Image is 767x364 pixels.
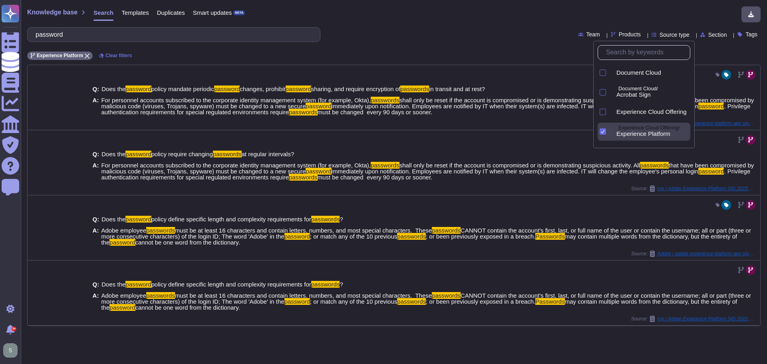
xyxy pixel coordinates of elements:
mark: password [125,216,151,223]
b: A: [93,227,99,245]
mark: passwords [311,216,340,223]
mark: passwords [146,227,175,234]
mark: passwords [397,233,426,240]
span: must be at least 16 characters and contain letters, numbers, and most special characters. These [175,227,432,234]
span: shall only be reset if the account is compromised or is demonstrating suspicious activity. All [399,162,640,169]
div: Experience Cloud Offering [610,103,690,121]
mark: password [125,86,151,92]
span: Adobe employee [101,292,146,299]
span: Tags [745,32,757,37]
span: immediately upon notification. Employees are notified by IT when their system(s) are infected. IT... [332,103,699,109]
mark: passwords [146,292,175,299]
span: n/a / Adobe Experience Platform SIG 2023 Core [657,316,757,321]
span: sharing, and require encryption of [311,86,400,92]
span: ; or been previously exposed in a breach. [426,298,535,305]
mark: Passwords [535,233,564,240]
mark: password [214,86,240,92]
mark: password [125,281,151,288]
div: 9+ [12,326,16,331]
div: Experience Platform [610,123,690,141]
mark: passwords [371,97,399,103]
span: n/a / Adobe Experience Platform SIG 2023 Core [657,186,757,191]
span: policy define specific length and complexity requirements for [151,281,311,288]
span: For personnel accounts subscribed to the corporate identity management system (for example, Okta), [101,97,371,103]
span: Clear filters [105,53,132,58]
span: shall only be reset if the account is compromised or is demonstrating suspicious activity. All [399,97,640,103]
span: in transit and at rest? [429,86,485,92]
span: Does the [101,216,125,223]
span: ? [340,216,343,223]
span: . Privilege authentication requirements for special regulated environments require [101,103,750,115]
span: may contain multiple words from the dictionary, but the entirety of the [101,298,737,311]
span: Source type [660,32,690,38]
b: A: [93,292,99,310]
span: Adobe / adobe experience platform aep sig questionnaire [657,251,757,256]
mark: password [306,103,331,109]
span: Source: [631,316,757,322]
span: Does the [101,86,125,92]
span: Adobe employee [101,227,146,234]
button: user [2,342,23,359]
span: ; or match any of the 10 previous [310,298,397,305]
span: must be changed every 90 days or sooner. [318,109,433,115]
div: Analytics [610,142,690,160]
input: Search a question or template... [32,28,312,42]
mark: password [286,86,311,92]
mark: passwords [213,151,242,157]
span: cannot be one word from the dictionary. [135,239,240,246]
p: Experience Cloud Offering/ [618,125,687,131]
span: cannot be one word from the dictionary. [135,304,240,311]
div: BETA [233,10,245,15]
span: must be changed every 90 days or sooner. [318,174,433,181]
mark: password [306,168,331,175]
div: Document Cloud [610,64,690,82]
mark: Passwords [535,298,564,305]
span: Team [586,32,600,37]
mark: passwords [289,109,318,115]
mark: passwords [432,227,461,234]
span: Source: [631,185,757,192]
mark: password [284,233,310,240]
span: Section [708,32,727,38]
mark: passwords [400,86,429,92]
div: Acrobat Sign [610,84,690,101]
span: ; or been previously exposed in a breach. [426,233,535,240]
mark: passwords [311,281,340,288]
span: that have been compromised by malicious code (viruses, Trojans, spyware) must be changed to a new... [101,97,754,109]
div: Document Cloud [616,69,687,76]
span: Document Cloud [616,69,661,76]
span: policy mandate periodic [151,86,215,92]
mark: passwords [432,292,461,299]
span: policy define specific length and complexity requirements for [151,216,311,223]
span: For personnel accounts subscribed to the corporate identity management system (for example, Okta), [101,162,371,169]
b: Q: [93,86,99,92]
span: changes, prohibit [240,86,285,92]
b: Q: [93,281,99,287]
b: Q: [93,216,99,222]
span: Search [93,10,113,16]
span: Acrobat Sign [616,91,651,98]
div: Document Cloud [610,68,613,78]
div: Experience Platform [616,130,687,137]
span: that have been compromised by malicious code (viruses, Trojans, spyware) must be changed to a new... [101,162,754,175]
span: Does the [101,281,125,288]
mark: password [698,168,724,175]
mark: password [125,151,151,157]
span: ? [340,281,343,288]
span: Does the [101,151,125,157]
div: Acrobat Sign [616,91,687,98]
span: immediately upon notification. Employees are notified by IT when their system(s) are infected. IT... [332,168,699,175]
div: Acrobat Sign [610,88,613,97]
span: Experience Cloud Offering [616,108,687,115]
span: CANNOT contain the account's first, last, or full name of the user or contain the username; all o... [101,227,751,240]
mark: passwords [371,162,399,169]
span: must be at least 16 characters and contain letters, numbers, and most special characters. These [175,292,432,299]
mark: password [284,298,310,305]
span: . Privilege authentication requirements for special regulated environments require [101,168,750,181]
span: Knowledge base [27,9,77,16]
span: Adobe / adobe experience platform aep sig questionnaire [657,121,757,126]
span: Templates [121,10,149,16]
mark: password [109,239,135,246]
span: policy require changing [151,151,213,157]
